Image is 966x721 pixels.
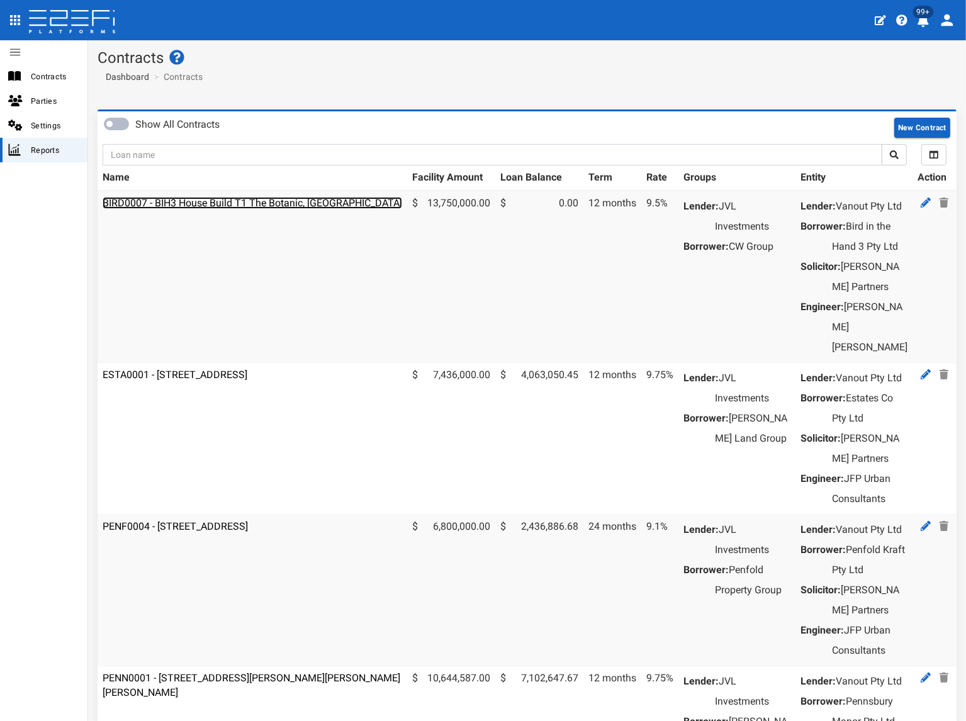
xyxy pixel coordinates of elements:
[135,118,220,132] label: Show All Contracts
[715,560,790,600] dd: Penfold Property Group
[800,671,836,691] dt: Lender:
[583,191,641,363] td: 12 months
[800,428,841,449] dt: Solicitor:
[495,191,583,363] td: 0.00
[832,428,907,469] dd: [PERSON_NAME] Partners
[683,237,729,257] dt: Borrower:
[715,196,790,237] dd: JVL Investments
[641,515,678,666] td: 9.1%
[407,515,495,666] td: 6,800,000.00
[101,70,149,83] a: Dashboard
[103,197,402,209] a: BIRD0007 - BIH3 House Build T1 The Botanic, [GEOGRAPHIC_DATA]
[495,165,583,191] th: Loan Balance
[800,469,844,489] dt: Engineer:
[800,691,846,712] dt: Borrower:
[31,143,77,157] span: Reports
[683,520,719,540] dt: Lender:
[103,520,248,532] a: PENF0004 - [STREET_ADDRESS]
[103,672,400,698] a: PENN0001 - [STREET_ADDRESS][PERSON_NAME][PERSON_NAME][PERSON_NAME]
[832,297,907,357] dd: [PERSON_NAME] [PERSON_NAME]
[800,580,841,600] dt: Solicitor:
[832,520,907,540] dd: Vanout Pty Ltd
[800,216,846,237] dt: Borrower:
[832,620,907,661] dd: JFP Urban Consultants
[800,540,846,560] dt: Borrower:
[832,540,907,580] dd: Penfold Kraft Pty Ltd
[641,191,678,363] td: 9.5%
[583,363,641,515] td: 12 months
[800,388,846,408] dt: Borrower:
[31,94,77,108] span: Parties
[800,520,836,540] dt: Lender:
[103,369,247,381] a: ESTA0001 - [STREET_ADDRESS]
[936,195,952,211] a: Delete Contract
[715,368,790,408] dd: JVL Investments
[715,520,790,560] dd: JVL Investments
[800,196,836,216] dt: Lender:
[832,196,907,216] dd: Vanout Pty Ltd
[407,191,495,363] td: 13,750,000.00
[641,165,678,191] th: Rate
[495,515,583,666] td: 2,436,886.68
[800,257,841,277] dt: Solicitor:
[715,671,790,712] dd: JVL Investments
[800,620,844,640] dt: Engineer:
[407,363,495,515] td: 7,436,000.00
[98,165,407,191] th: Name
[913,165,957,191] th: Action
[683,560,729,580] dt: Borrower:
[800,297,844,317] dt: Engineer:
[936,367,952,383] a: Delete Contract
[151,70,203,83] li: Contracts
[683,408,729,428] dt: Borrower:
[832,580,907,620] dd: [PERSON_NAME] Partners
[936,670,952,686] a: Delete Contract
[795,165,913,191] th: Entity
[641,363,678,515] td: 9.75%
[407,165,495,191] th: Facility Amount
[715,237,790,257] dd: CW Group
[101,72,149,82] span: Dashboard
[832,216,907,257] dd: Bird in the Hand 3 Pty Ltd
[495,363,583,515] td: 4,063,050.45
[894,118,950,138] button: New Contract
[832,388,907,428] dd: Estates Co Pty Ltd
[715,408,790,449] dd: [PERSON_NAME] Land Group
[583,515,641,666] td: 24 months
[31,69,77,84] span: Contracts
[678,165,795,191] th: Groups
[800,368,836,388] dt: Lender:
[103,144,882,165] input: Loan name
[832,257,907,297] dd: [PERSON_NAME] Partners
[583,165,641,191] th: Term
[683,196,719,216] dt: Lender:
[832,469,907,509] dd: JFP Urban Consultants
[936,518,952,534] a: Delete Contract
[683,368,719,388] dt: Lender:
[683,671,719,691] dt: Lender:
[832,368,907,388] dd: Vanout Pty Ltd
[31,118,77,133] span: Settings
[832,671,907,691] dd: Vanout Pty Ltd
[98,50,957,66] h1: Contracts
